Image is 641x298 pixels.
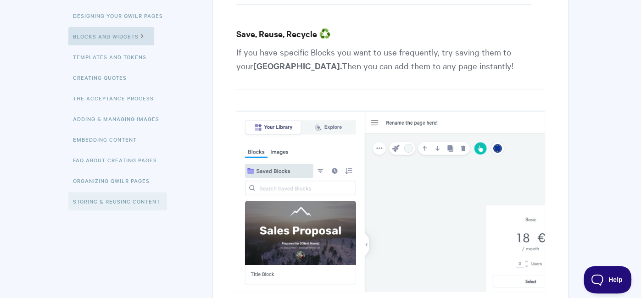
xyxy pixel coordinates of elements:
strong: [GEOGRAPHIC_DATA]. [253,60,341,72]
img: file-R43YcmK1bW.png [236,110,545,292]
a: FAQ About Creating Pages [73,151,164,169]
a: Templates and Tokens [73,48,153,66]
a: Storing & Reusing Content [68,192,167,210]
a: Organizing Qwilr Pages [73,171,156,190]
a: The Acceptance Process [73,89,161,107]
h3: Save, Reuse, Recycle ♻️ [236,28,545,40]
a: Designing Your Qwilr Pages [73,6,170,25]
iframe: Toggle Customer Support [584,266,632,293]
a: Creating Quotes [73,68,134,87]
a: Adding & Managing Images [73,110,166,128]
a: Blocks and Widgets [68,27,154,45]
p: If you have specific Blocks you want to use frequently, try saving them to your Then you can add ... [236,45,545,89]
a: Embedding Content [73,130,144,149]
